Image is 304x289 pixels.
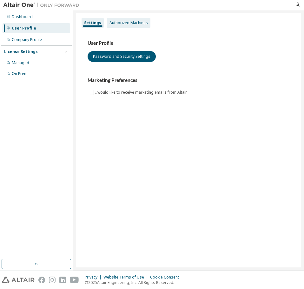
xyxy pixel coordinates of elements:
img: linkedin.svg [59,277,66,283]
div: Privacy [85,275,103,280]
div: Authorized Machines [109,20,148,25]
div: Settings [84,20,101,25]
div: License Settings [4,49,38,54]
h3: Marketing Preferences [88,77,289,84]
div: On Prem [12,71,28,76]
div: Cookie Consent [150,275,183,280]
img: instagram.svg [49,277,56,283]
button: Password and Security Settings [88,51,156,62]
div: Managed [12,60,29,65]
div: Company Profile [12,37,42,42]
p: © 2025 Altair Engineering, Inc. All Rights Reserved. [85,280,183,285]
div: User Profile [12,26,36,31]
img: Altair One [3,2,83,8]
label: I would like to receive marketing emails from Altair [95,89,188,96]
div: Dashboard [12,14,33,19]
img: altair_logo.svg [2,277,35,283]
img: facebook.svg [38,277,45,283]
img: youtube.svg [70,277,79,283]
div: Website Terms of Use [103,275,150,280]
h3: User Profile [88,40,289,46]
